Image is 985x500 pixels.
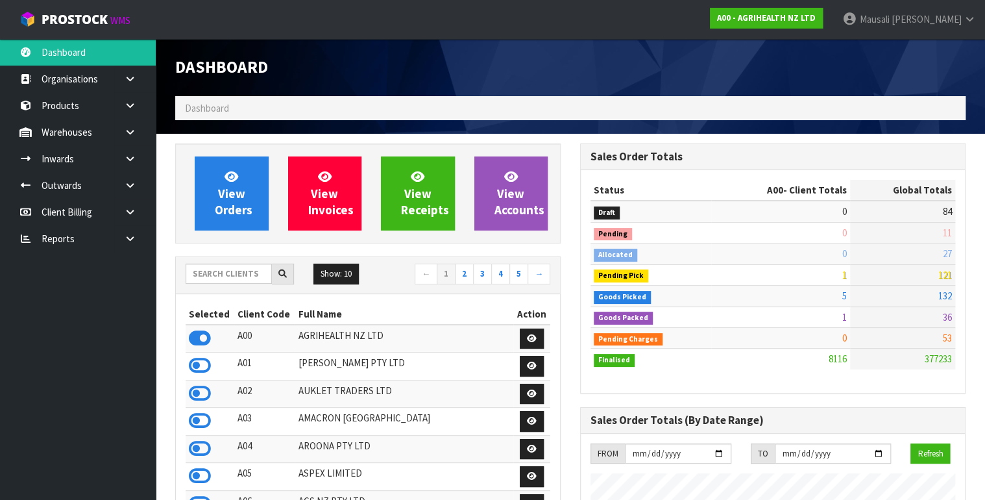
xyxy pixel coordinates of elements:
h3: Sales Order Totals [590,151,955,163]
strong: A00 - AGRIHEALTH NZ LTD [717,12,816,23]
span: View Receipts [401,169,449,218]
span: View Orders [215,169,252,218]
td: [PERSON_NAME] PTY LTD [295,353,513,381]
span: 0 [842,247,847,260]
button: Show: 10 [313,264,359,284]
th: Selected [186,304,234,325]
a: 3 [473,264,492,284]
img: cube-alt.png [19,11,36,27]
span: 0 [842,205,847,218]
th: Client Code [234,304,295,325]
a: 2 [455,264,474,284]
td: AMACRON [GEOGRAPHIC_DATA] [295,408,513,436]
span: View Accounts [494,169,544,218]
div: TO [751,444,775,464]
td: A02 [234,380,295,408]
a: ViewOrders [195,156,269,231]
td: ASPEX LIMITED [295,463,513,491]
span: Mausali [859,13,889,25]
span: 36 [943,311,952,323]
span: Goods Packed [594,312,653,325]
span: 121 [938,269,952,281]
span: 53 [943,332,952,344]
span: 11 [943,227,952,239]
th: Global Totals [850,180,955,201]
span: 5 [842,290,847,302]
th: - Client Totals [711,180,850,201]
a: → [528,264,550,284]
span: Allocated [594,249,637,262]
a: 1 [437,264,456,284]
span: Dashboard [185,102,229,114]
a: A00 - AGRIHEALTH NZ LTD [710,8,823,29]
a: 4 [491,264,510,284]
span: 84 [943,205,952,218]
span: Draft [594,206,620,219]
td: A00 [234,325,295,353]
a: ViewInvoices [288,156,362,231]
span: Dashboard [175,56,268,77]
span: ProStock [42,11,108,28]
a: 5 [509,264,528,284]
th: Full Name [295,304,513,325]
div: FROM [590,444,625,464]
span: 8116 [829,353,847,365]
td: A04 [234,435,295,463]
span: Finalised [594,354,635,367]
span: 377233 [925,353,952,365]
input: Search clients [186,264,272,284]
th: Status [590,180,711,201]
td: A01 [234,353,295,381]
td: A03 [234,408,295,436]
span: 27 [943,247,952,260]
a: ← [415,264,437,284]
span: 132 [938,290,952,302]
a: ViewAccounts [474,156,548,231]
span: Goods Picked [594,291,651,304]
td: AROONA PTY LTD [295,435,513,463]
span: Pending [594,228,632,241]
a: ViewReceipts [381,156,455,231]
td: AUKLET TRADERS LTD [295,380,513,408]
th: Action [513,304,550,325]
span: 1 [842,311,847,323]
td: AGRIHEALTH NZ LTD [295,325,513,353]
span: [PERSON_NAME] [891,13,961,25]
span: 0 [842,227,847,239]
span: 1 [842,269,847,281]
button: Refresh [910,444,950,464]
span: View Invoices [308,169,354,218]
span: 0 [842,332,847,344]
small: WMS [110,14,130,27]
span: A00 [767,184,783,196]
td: A05 [234,463,295,491]
h3: Sales Order Totals (By Date Range) [590,414,955,427]
nav: Page navigation [378,264,550,286]
span: Pending Charges [594,333,663,346]
span: Pending Pick [594,269,648,282]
